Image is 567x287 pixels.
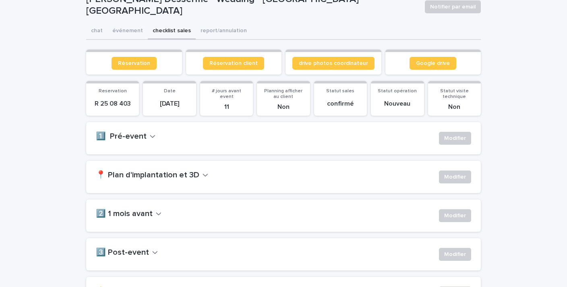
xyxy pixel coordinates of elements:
span: Statut opération [378,89,417,94]
span: Modifier [444,250,466,258]
p: 11 [205,103,248,111]
span: Planning afficher au client [264,89,302,99]
p: confirmé [319,100,362,108]
p: Non [262,103,305,111]
span: Notifier par email [430,3,476,11]
h2: 1️⃣ Pré-event [96,132,147,141]
button: 2️⃣ 1 mois avant [96,209,161,219]
span: Modifier [444,134,466,142]
h2: 2️⃣ 1 mois avant [96,209,153,219]
p: [DATE] [148,100,191,108]
h2: 📍 Plan d'implantation et 3D [96,171,199,180]
a: Google drive [410,57,456,70]
span: Reservation [99,89,127,94]
h2: 3️⃣ Post-event [96,248,149,258]
p: Nouveau [376,100,419,108]
span: # jours avant event [212,89,241,99]
a: Réservation client [203,57,264,70]
span: Modifier [444,173,466,181]
span: Modifier [444,212,466,220]
span: Google drive [416,60,450,66]
span: Réservation [118,60,150,66]
a: drive photos coordinateur [292,57,375,70]
a: Réservation [112,57,157,70]
button: événement [108,23,148,40]
span: Statut sales [326,89,354,94]
button: Modifier [439,248,471,261]
span: Statut visite technique [440,89,469,99]
button: report/annulation [196,23,252,40]
button: checklist sales [148,23,196,40]
button: 📍 Plan d'implantation et 3D [96,171,208,180]
p: R 25 08 403 [91,100,134,108]
button: Notifier par email [425,0,481,13]
button: Modifier [439,132,471,145]
button: Modifier [439,171,471,183]
button: Modifier [439,209,471,222]
span: Date [164,89,176,94]
button: 3️⃣ Post-event [96,248,158,258]
p: Non [433,103,476,111]
span: Réservation client [209,60,258,66]
button: chat [86,23,108,40]
button: 1️⃣ Pré-event [96,132,155,141]
span: drive photos coordinateur [299,60,368,66]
